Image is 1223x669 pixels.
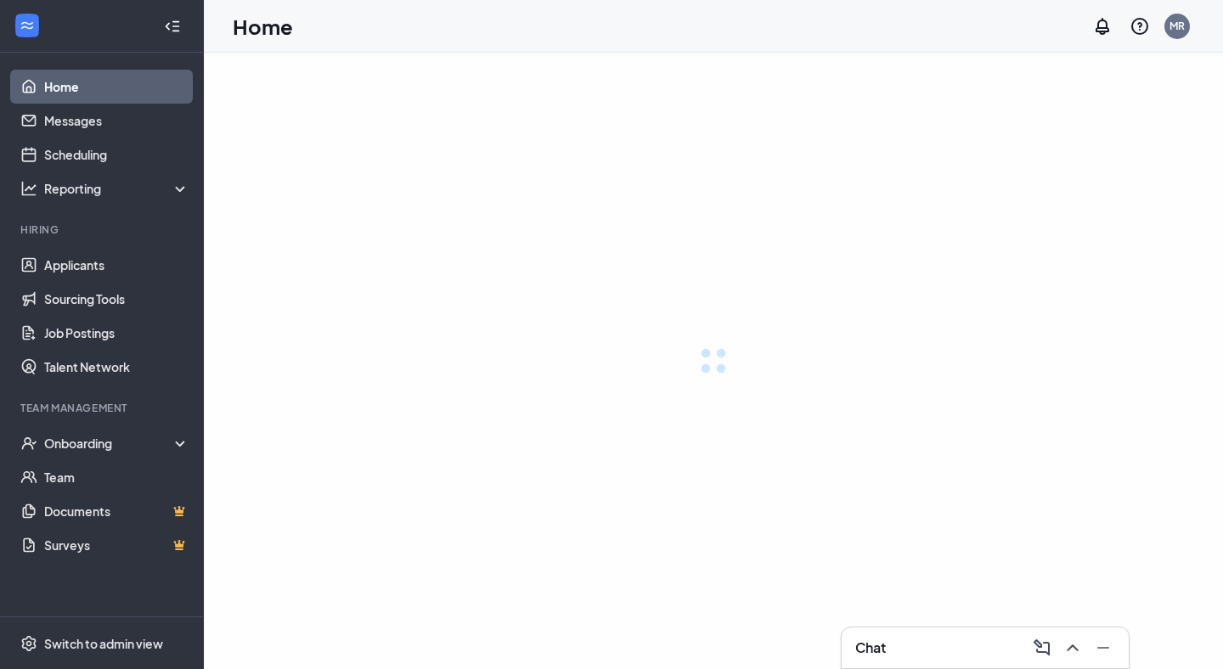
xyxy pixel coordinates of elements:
[44,494,189,528] a: DocumentsCrown
[1032,638,1052,658] svg: ComposeMessage
[1169,19,1185,33] div: MR
[44,435,190,452] div: Onboarding
[1062,638,1083,658] svg: ChevronUp
[44,316,189,350] a: Job Postings
[1092,16,1113,37] svg: Notifications
[44,104,189,138] a: Messages
[1130,16,1150,37] svg: QuestionInfo
[20,435,37,452] svg: UserCheck
[164,18,181,35] svg: Collapse
[44,70,189,104] a: Home
[19,17,36,34] svg: WorkstreamLogo
[44,528,189,562] a: SurveysCrown
[44,248,189,282] a: Applicants
[233,12,293,41] h1: Home
[44,138,189,171] a: Scheduling
[1057,634,1085,661] button: ChevronUp
[20,401,186,415] div: Team Management
[20,222,186,237] div: Hiring
[1093,638,1113,658] svg: Minimize
[44,180,190,197] div: Reporting
[20,635,37,652] svg: Settings
[44,460,189,494] a: Team
[44,350,189,384] a: Talent Network
[44,635,163,652] div: Switch to admin view
[1088,634,1115,661] button: Minimize
[20,180,37,197] svg: Analysis
[1027,634,1054,661] button: ComposeMessage
[44,282,189,316] a: Sourcing Tools
[855,638,886,657] h3: Chat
